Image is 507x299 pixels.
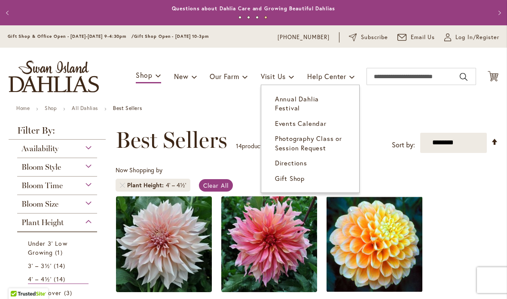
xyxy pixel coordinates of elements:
button: 4 of 4 [264,16,267,19]
div: 4' – 4½' [166,181,186,189]
span: 14 [54,261,67,270]
button: 2 of 4 [247,16,250,19]
span: 14 [236,142,242,150]
a: All Dahlias [72,105,98,111]
label: Sort by: [392,137,415,153]
img: Café Au Lait [116,196,212,292]
button: Next [490,4,507,21]
img: Labyrinth [221,196,317,292]
span: Gift Shop & Office Open - [DATE]-[DATE] 9-4:30pm / [8,34,134,39]
span: Our Farm [210,72,239,81]
span: Plant Height [127,181,166,189]
a: Email Us [397,33,435,42]
strong: Best Sellers [113,105,142,111]
span: Shop [136,70,153,79]
a: 4' – 4½' 14 [28,275,89,284]
a: 3' – 3½' 14 [28,261,89,270]
a: Subscribe [349,33,388,42]
img: Honey Dew [327,196,422,292]
span: Events Calendar [275,119,327,128]
iframe: Launch Accessibility Center [6,268,31,293]
button: 1 of 4 [238,16,241,19]
a: Home [16,105,30,111]
span: Bloom Style [21,162,61,172]
a: Clear All [199,179,233,192]
a: Questions about Dahlia Care and Growing Beautiful Dahlias [172,5,335,12]
a: store logo [9,61,99,92]
span: Gift Shop [275,174,305,183]
span: Gift Shop Open - [DATE] 10-3pm [134,34,209,39]
a: Remove Plant Height 4' – 4½' [120,183,125,188]
span: Email Us [411,33,435,42]
a: Log In/Register [444,33,499,42]
button: 3 of 4 [256,16,259,19]
span: Plant Height [21,218,64,227]
span: 3' – 3½' [28,262,52,270]
span: Under 3' Low Growing [28,239,67,256]
span: Directions [275,159,307,167]
span: Bloom Size [21,199,58,209]
a: Shop [45,105,57,111]
span: 14 [54,275,67,284]
span: Log In/Register [455,33,499,42]
span: Best Sellers [116,127,227,153]
span: Clear All [203,181,229,189]
a: Honey Dew [327,286,422,294]
p: products [236,139,265,153]
span: Availability [21,144,58,153]
span: Bloom Time [21,181,63,190]
span: New [174,72,188,81]
span: Subscribe [361,33,388,42]
span: 1 [55,248,64,257]
span: Help Center [307,72,346,81]
a: Labyrinth [221,286,317,294]
span: 4' – 4½' [28,275,52,283]
a: 5' and over 3 [28,288,89,297]
span: Photography Class or Session Request [275,134,342,152]
span: 3 [64,288,74,297]
span: Now Shopping by [116,166,162,174]
a: Under 3' Low Growing 1 [28,239,89,257]
a: Café Au Lait [116,286,212,294]
a: [PHONE_NUMBER] [278,33,330,42]
span: Visit Us [261,72,286,81]
span: Annual Dahlia Festival [275,95,319,112]
strong: Filter By: [9,126,106,140]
